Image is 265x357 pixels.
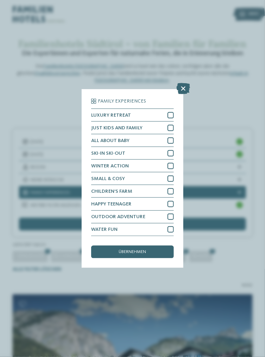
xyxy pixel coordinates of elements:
span: WATER FUN [91,227,118,232]
span: WINTER ACTION [91,164,129,168]
span: Family Experiences [98,99,146,104]
span: ALL ABOUT BABY [91,138,130,143]
span: JUST KIDS AND FAMILY [91,125,143,130]
span: CHILDREN’S FARM [91,189,132,194]
span: HAPPY TEENAGER [91,202,132,207]
span: LUXURY RETREAT [91,113,131,118]
span: SKI-IN SKI-OUT [91,151,125,156]
span: SMALL & COSY [91,176,125,181]
span: OUTDOOR ADVENTURE [91,214,145,219]
span: übernehmen [119,250,146,254]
